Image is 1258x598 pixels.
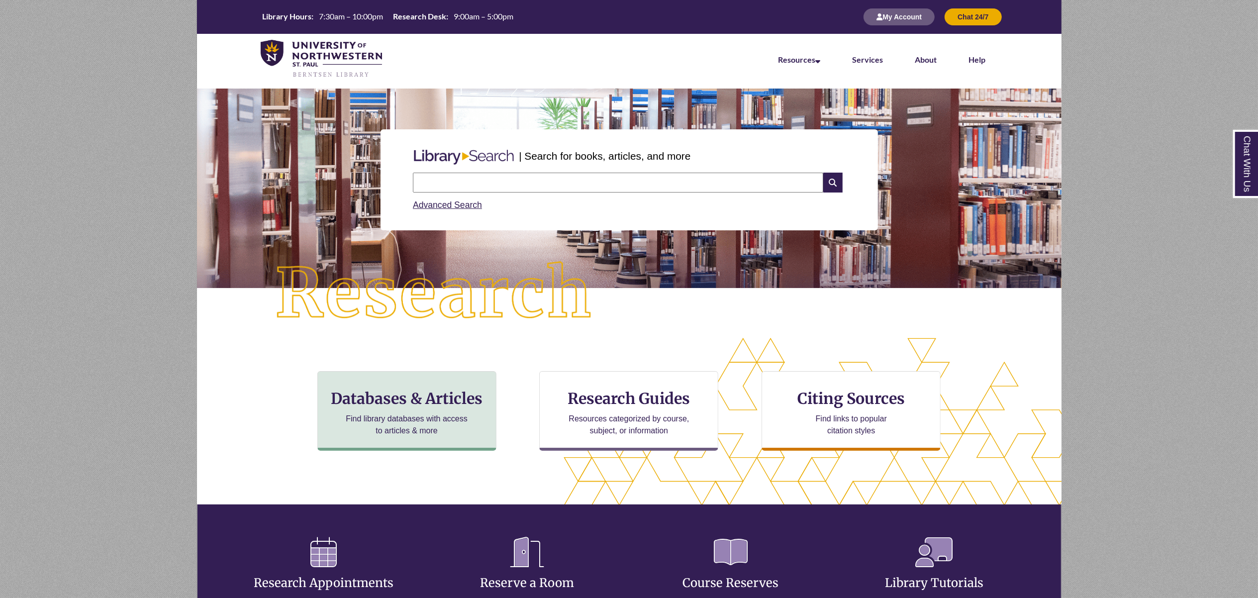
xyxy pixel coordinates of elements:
[915,55,937,64] a: About
[803,413,900,437] p: Find links to popular citation styles
[258,11,518,22] table: Hours Today
[317,371,496,451] a: Databases & Articles Find library databases with access to articles & more
[258,11,518,23] a: Hours Today
[326,389,488,408] h3: Databases & Articles
[564,413,694,437] p: Resources categorized by course, subject, or information
[454,11,514,21] span: 9:00am – 5:00pm
[823,173,842,193] i: Search
[409,146,519,169] img: Libary Search
[762,371,941,451] a: Citing Sources Find links to popular citation styles
[413,200,482,210] a: Advanced Search
[539,371,718,451] a: Research Guides Resources categorized by course, subject, or information
[258,11,315,22] th: Library Hours:
[791,389,912,408] h3: Citing Sources
[261,40,383,79] img: UNWSP Library Logo
[342,413,472,437] p: Find library databases with access to articles & more
[945,12,1001,21] a: Chat 24/7
[853,55,883,64] a: Services
[885,551,983,591] a: Library Tutorials
[864,12,935,21] a: My Account
[683,551,779,591] a: Course Reserves
[519,148,690,164] p: | Search for books, articles, and more
[548,389,710,408] h3: Research Guides
[969,55,986,64] a: Help
[481,551,575,591] a: Reserve a Room
[254,551,394,591] a: Research Appointments
[240,226,629,362] img: Research
[319,11,383,21] span: 7:30am – 10:00pm
[389,11,450,22] th: Research Desk:
[778,55,821,64] a: Resources
[864,8,935,25] button: My Account
[945,8,1001,25] button: Chat 24/7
